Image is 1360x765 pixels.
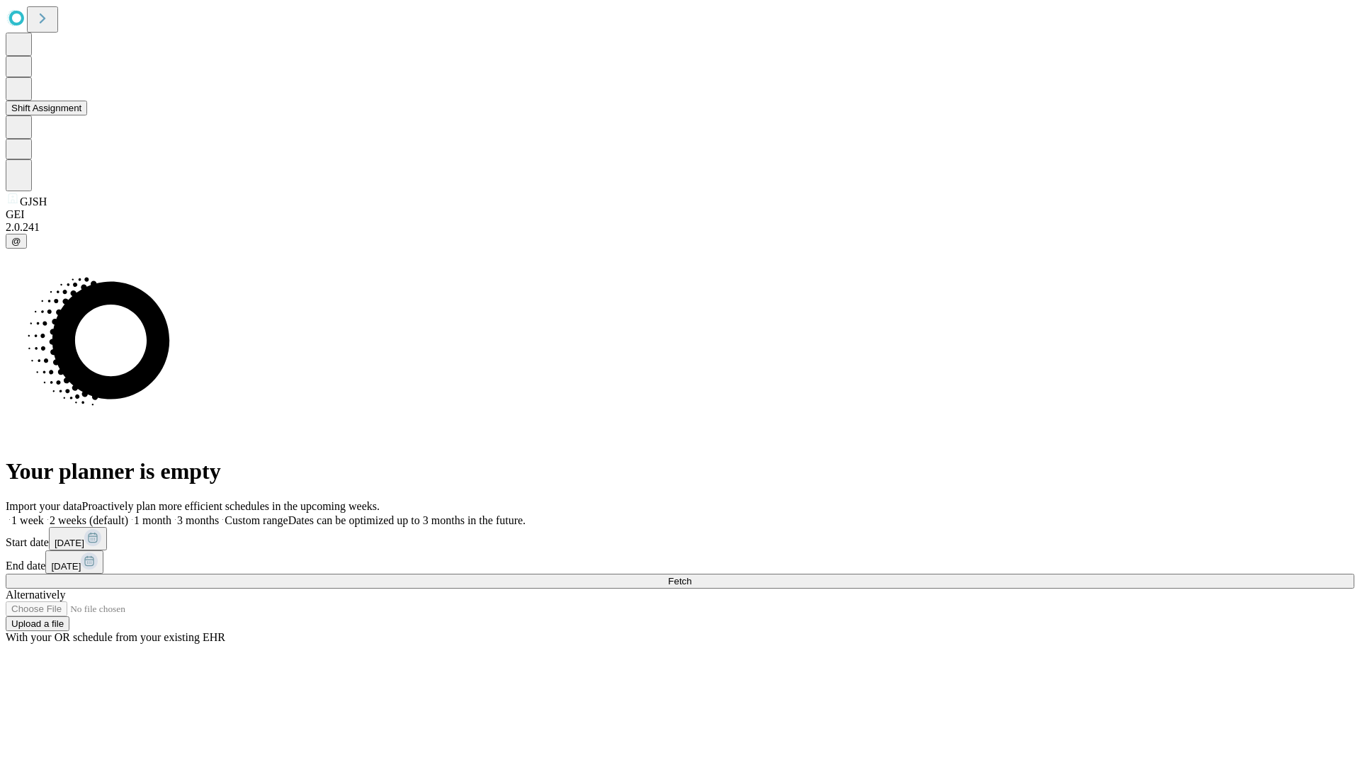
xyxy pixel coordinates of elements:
[6,550,1354,574] div: End date
[288,514,526,526] span: Dates can be optimized up to 3 months in the future.
[11,514,44,526] span: 1 week
[6,221,1354,234] div: 2.0.241
[49,527,107,550] button: [DATE]
[225,514,288,526] span: Custom range
[668,576,691,586] span: Fetch
[6,208,1354,221] div: GEI
[82,500,380,512] span: Proactively plan more efficient schedules in the upcoming weeks.
[6,616,69,631] button: Upload a file
[45,550,103,574] button: [DATE]
[11,236,21,246] span: @
[134,514,171,526] span: 1 month
[55,538,84,548] span: [DATE]
[6,527,1354,550] div: Start date
[20,195,47,208] span: GJSH
[6,500,82,512] span: Import your data
[6,234,27,249] button: @
[177,514,219,526] span: 3 months
[6,574,1354,589] button: Fetch
[51,561,81,572] span: [DATE]
[6,631,225,643] span: With your OR schedule from your existing EHR
[6,458,1354,484] h1: Your planner is empty
[50,514,128,526] span: 2 weeks (default)
[6,101,87,115] button: Shift Assignment
[6,589,65,601] span: Alternatively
